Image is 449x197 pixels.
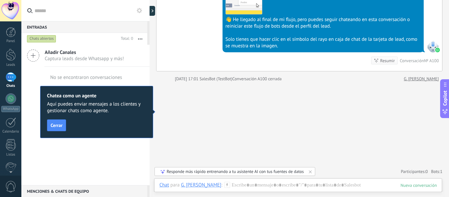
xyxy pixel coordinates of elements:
[21,21,147,33] div: Entradas
[149,6,155,16] div: Mostrar
[47,119,66,131] button: Cerrar
[50,74,122,81] div: No se encontraron conversaciones
[400,58,424,63] div: Conversación
[175,76,200,82] div: [DATE] 17:01
[442,90,448,106] span: Copilot
[1,153,20,157] div: Listas
[431,169,442,174] span: Bots:
[45,56,124,62] span: Captura leads desde Whatsapp y más!
[232,76,282,82] div: Conversación A100 cerrada
[1,130,20,134] div: Calendario
[426,169,428,174] span: 0
[200,76,232,82] span: SalesBot (TestBot)
[221,182,222,188] span: :
[51,123,62,128] span: Cerrar
[401,169,428,174] a: Participantes:0
[424,58,439,63] div: № A100
[404,76,439,82] a: G. [PERSON_NAME]
[435,48,440,52] img: waba.svg
[1,106,20,112] div: WhatsApp
[225,36,421,49] div: Solo tienes que hacer clic en el símbolo del rayo en caja de chat de la tarjeta de lead, como se ...
[225,16,421,30] div: 👋 He llegado al final de mi flujo, pero puedes seguir chateando en esta conversación o reiniciar ...
[181,182,221,188] div: G. Ricardo Zamora
[170,182,179,188] span: para
[45,49,124,56] span: Añadir Canales
[167,169,304,174] div: Responde más rápido entrenando a tu asistente AI con tus fuentes de datos
[27,35,56,43] div: Chats abiertos
[427,40,439,52] span: SalesBot
[1,63,20,67] div: Leads
[133,33,147,45] button: Más
[47,93,146,99] h2: Chatea como un agente
[47,101,146,114] span: Aquí puedes enviar mensajes a los clientes y gestionar chats como agente.
[21,185,147,197] div: Menciones & Chats de equipo
[440,169,442,174] span: 1
[1,39,20,43] div: Panel
[380,58,395,64] div: Resumir
[118,36,133,42] div: Total: 0
[1,84,20,88] div: Chats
